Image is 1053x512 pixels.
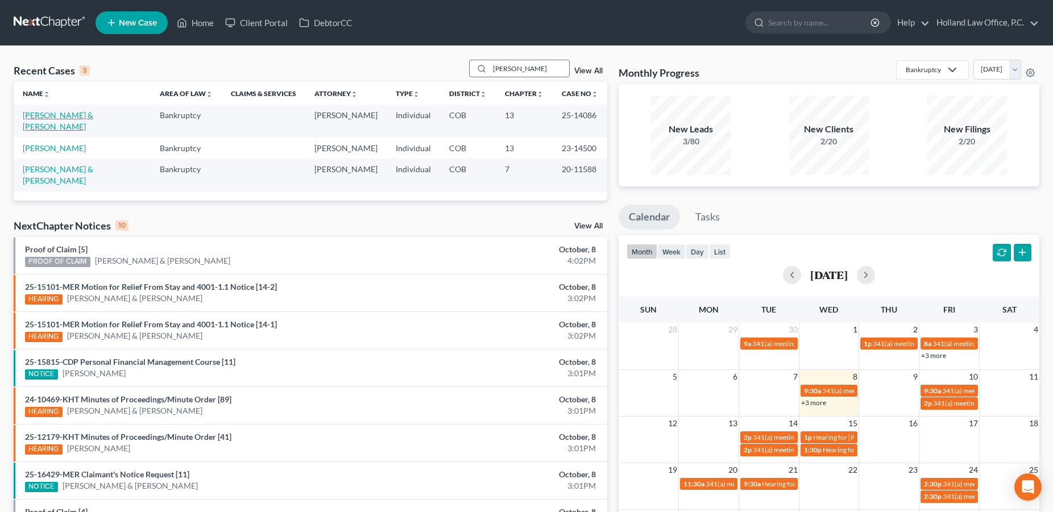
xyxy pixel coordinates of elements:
[63,480,198,492] a: [PERSON_NAME] & [PERSON_NAME]
[387,138,440,159] td: Individual
[943,492,1052,501] span: 341(a) meeting for [PERSON_NAME]
[25,357,235,367] a: 25-15815-CDP Personal Financial Management Course [11]
[413,356,596,368] div: October, 8
[351,91,358,98] i: unfold_more
[413,330,596,342] div: 3:02PM
[440,105,496,137] td: COB
[823,446,972,454] span: Hearing for [PERSON_NAME] & [PERSON_NAME]
[160,89,213,98] a: Area of Lawunfold_more
[762,480,851,488] span: Hearing for [PERSON_NAME]
[413,405,596,417] div: 3:01PM
[847,463,859,477] span: 22
[219,13,293,33] a: Client Portal
[927,136,1007,147] div: 2/20
[804,446,822,454] span: 1:30p
[787,417,799,430] span: 14
[413,469,596,480] div: October, 8
[314,89,358,98] a: Attorneyunfold_more
[931,13,1039,33] a: Holland Law Office, P.C.
[413,368,596,379] div: 3:01PM
[14,219,128,232] div: NextChapter Notices
[924,339,931,348] span: 8a
[822,386,932,395] span: 341(a) meeting for [PERSON_NAME]
[699,305,719,314] span: Mon
[23,110,93,131] a: [PERSON_NAME] & [PERSON_NAME]
[537,91,544,98] i: unfold_more
[23,164,93,185] a: [PERSON_NAME] & [PERSON_NAME]
[496,159,553,191] td: 7
[924,386,941,395] span: 9:30a
[413,255,596,267] div: 4:02PM
[562,89,598,98] a: Case Nounfold_more
[413,443,596,454] div: 3:01PM
[706,480,815,488] span: 341(a) meeting for [PERSON_NAME]
[1028,370,1039,384] span: 11
[305,138,387,159] td: [PERSON_NAME]
[115,220,128,231] div: 10
[25,319,277,329] a: 25-15101-MER Motion for Relief From Stay and 4001-1.1 Notice [14-1]
[25,432,231,442] a: 25-12179-KHT Minutes of Proceedings/Minute Order [41]
[924,492,942,501] span: 2:30p
[968,417,979,430] span: 17
[727,463,739,477] span: 20
[787,323,799,336] span: 30
[222,82,305,105] th: Claims & Services
[864,339,872,348] span: 1p
[25,369,58,380] div: NOTICE
[413,244,596,255] div: October, 8
[67,293,202,304] a: [PERSON_NAME] & [PERSON_NAME]
[505,89,544,98] a: Chapterunfold_more
[801,398,826,407] a: +3 more
[440,159,496,191] td: COB
[413,281,596,293] div: October, 8
[1028,417,1039,430] span: 18
[25,294,63,305] div: HEARING
[972,323,979,336] span: 3
[881,305,897,314] span: Thu
[151,159,222,191] td: Bankruptcy
[293,13,358,33] a: DebtorCC
[387,105,440,137] td: Individual
[924,480,942,488] span: 2:30p
[813,433,962,442] span: Hearing for [PERSON_NAME] & [PERSON_NAME]
[25,332,63,342] div: HEARING
[151,138,222,159] td: Bankruptcy
[912,323,919,336] span: 2
[619,66,699,80] h3: Monthly Progress
[819,305,838,314] span: Wed
[449,89,487,98] a: Districtunfold_more
[553,138,607,159] td: 23-14500
[25,394,231,404] a: 24-10469-KHT Minutes of Proceedings/Minute Order [89]
[852,370,859,384] span: 8
[171,13,219,33] a: Home
[413,394,596,405] div: October, 8
[852,323,859,336] span: 1
[413,431,596,443] div: October, 8
[440,138,496,159] td: COB
[744,339,751,348] span: 9a
[968,463,979,477] span: 24
[619,205,680,230] a: Calendar
[67,405,202,417] a: [PERSON_NAME] & [PERSON_NAME]
[413,293,596,304] div: 3:02PM
[1033,323,1039,336] span: 4
[686,244,709,259] button: day
[25,444,63,455] div: HEARING
[907,463,919,477] span: 23
[942,386,1052,395] span: 341(a) meeting for [PERSON_NAME]
[413,480,596,492] div: 3:01PM
[753,446,863,454] span: 341(a) meeting for [PERSON_NAME]
[906,65,941,74] div: Bankruptcy
[574,67,603,75] a: View All
[119,19,157,27] span: New Case
[413,91,420,98] i: unfold_more
[95,255,230,267] a: [PERSON_NAME] & [PERSON_NAME]
[651,123,731,136] div: New Leads
[25,282,277,292] a: 25-15101-MER Motion for Relief From Stay and 4001-1.1 Notice [14-2]
[804,386,821,395] span: 9:30a
[206,91,213,98] i: unfold_more
[387,159,440,191] td: Individual
[744,480,761,488] span: 9:30a
[14,64,90,77] div: Recent Cases
[640,305,657,314] span: Sun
